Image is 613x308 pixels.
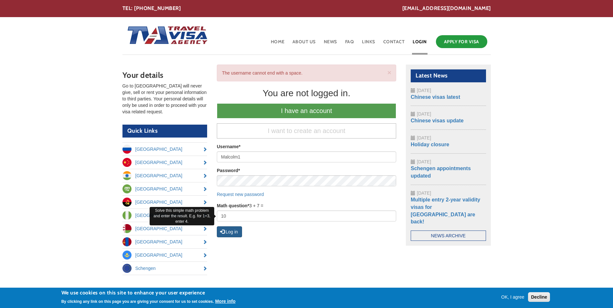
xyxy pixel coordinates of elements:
[122,222,207,235] a: [GEOGRAPHIC_DATA]
[411,69,486,82] h2: Latest News
[217,103,396,118] a: I have an account
[122,156,207,169] a: [GEOGRAPHIC_DATA]
[411,142,449,147] a: Holiday closure
[217,123,396,139] a: I want to create an account
[122,5,491,12] div: TEL: [PHONE_NUMBER]
[122,143,207,156] a: [GEOGRAPHIC_DATA]
[217,226,242,237] button: Log in
[150,207,214,225] div: Solve this simple math problem and enter the result. E.g. for 1+3, enter 4.
[411,197,480,225] a: Multiple entry 2-year validity visas for [GEOGRAPHIC_DATA] are back!
[412,34,428,55] a: Login
[122,20,208,52] img: Home
[217,167,240,174] label: Password
[411,94,460,100] a: Chinese visas latest
[61,289,236,296] h2: We use cookies on this site to enhance your user experience
[122,262,207,275] a: Schengen
[122,249,207,262] a: [GEOGRAPHIC_DATA]
[217,202,249,209] label: Math question
[122,196,207,209] a: [GEOGRAPHIC_DATA]
[122,182,207,195] a: [GEOGRAPHIC_DATA]
[217,192,264,197] a: Request new password
[239,144,240,149] span: This field is required.
[417,135,431,140] span: [DATE]
[122,235,207,248] a: [GEOGRAPHIC_DATA]
[436,35,487,48] a: Apply for Visa
[323,34,338,55] a: News
[217,202,396,221] div: 3 + 7 =
[417,88,431,93] span: [DATE]
[411,166,471,179] a: Schengen appointments updated
[361,34,376,55] a: Links
[238,168,240,173] span: This field is required.
[122,83,207,115] p: Go to [GEOGRAPHIC_DATA] will never give, sell or rent your personal information to third parties....
[215,298,236,304] button: More info
[417,111,431,117] span: [DATE]
[217,65,396,81] div: The username cannot end with a space.
[417,190,431,196] span: [DATE]
[344,34,355,55] a: FAQ
[528,292,550,302] button: Decline
[270,34,285,55] a: Home
[383,34,406,55] a: Contact
[217,88,396,99] div: You are not logged in.
[402,5,491,12] a: [EMAIL_ADDRESS][DOMAIN_NAME]
[122,71,207,79] h3: Your details
[411,231,486,241] a: News Archive
[499,294,527,300] button: OK, I agree
[122,169,207,182] a: [GEOGRAPHIC_DATA]
[417,159,431,164] span: [DATE]
[61,299,214,304] p: By clicking any link on this page you are giving your consent for us to set cookies.
[387,69,391,76] a: ×
[248,203,249,208] span: This field is required.
[217,143,240,150] label: Username
[122,209,207,222] a: [GEOGRAPHIC_DATA]
[292,34,316,55] a: About Us
[411,118,464,123] a: Chinese visas update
